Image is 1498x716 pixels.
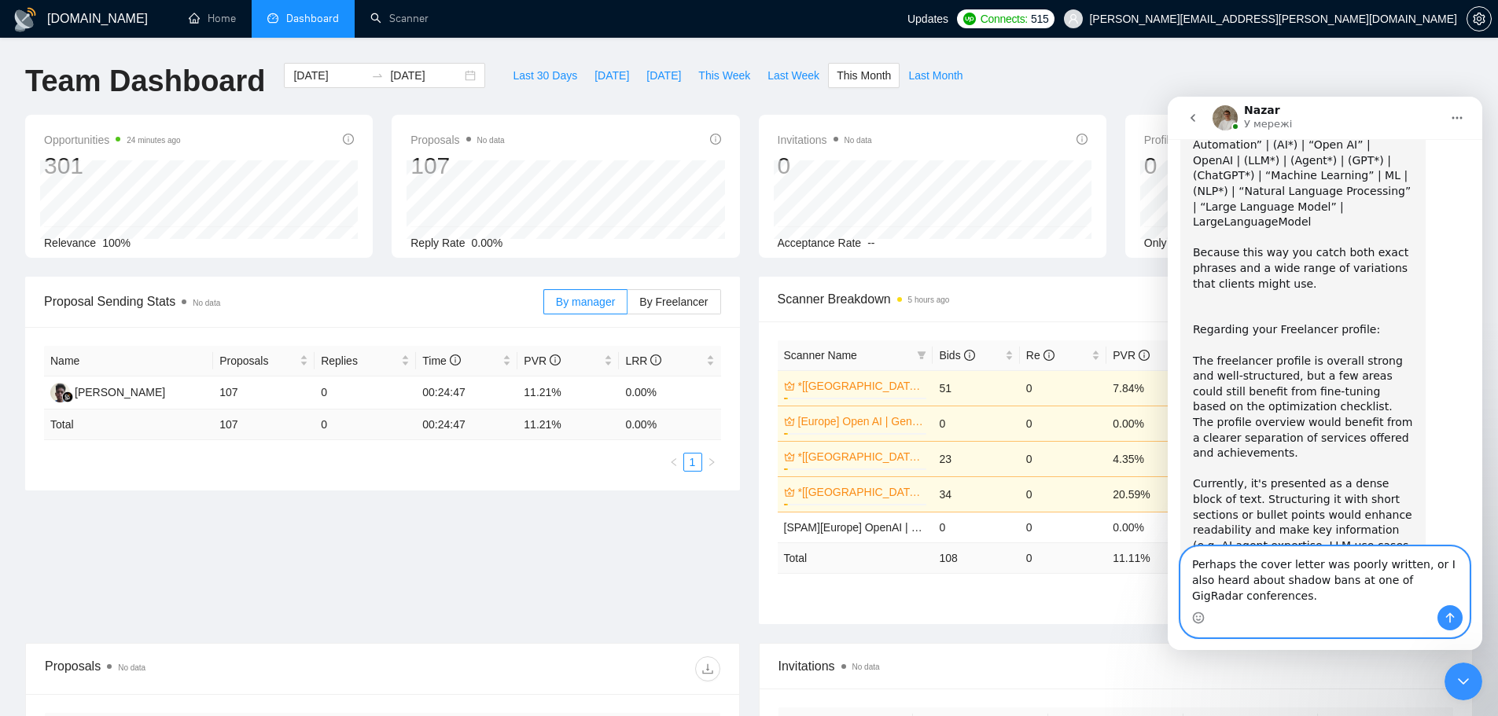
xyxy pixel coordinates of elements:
button: This Month [828,63,900,88]
span: This Month [837,67,891,84]
span: filter [917,351,926,360]
span: Bids [939,349,974,362]
span: PVR [1113,349,1150,362]
span: crown [784,380,795,391]
span: info-circle [343,134,354,145]
td: 11.21 % [517,409,619,440]
span: info-circle [550,354,561,365]
td: 0 [315,376,416,409]
span: user [1068,13,1079,24]
span: info-circle [710,134,721,145]
button: download [695,656,720,681]
button: right [702,453,721,472]
button: Last Month [900,63,971,88]
a: *[[GEOGRAPHIC_DATA]] AI & Machine Learning Software [798,483,924,501]
span: info-circle [1139,350,1150,361]
span: crown [784,487,795,498]
span: Re [1026,349,1054,362]
span: info-circle [450,354,461,365]
span: Connects: [981,10,1028,28]
span: dashboard [267,13,278,24]
iframe: To enrich screen reader interactions, please activate Accessibility in Grammarly extension settings [1445,663,1482,700]
span: No data [852,663,880,671]
span: Proposals [410,130,504,149]
a: *[[GEOGRAPHIC_DATA]/[GEOGRAPHIC_DATA]] AI Agent Development [798,448,924,465]
a: setting [1467,13,1492,25]
a: homeHome [189,12,236,25]
th: Name [44,346,213,376]
span: Scanner Name [784,349,857,362]
li: 1 [683,453,702,472]
input: Start date [293,67,365,84]
td: 0 [1020,406,1106,441]
span: Invitations [778,656,1454,676]
td: 11.11 % [1106,542,1193,573]
td: 0 [1020,542,1106,573]
a: AK[PERSON_NAME] [50,385,165,398]
a: [SPAM][Europe] OpenAI | Generative AI ML [784,521,996,534]
img: gigradar-bm.png [62,391,73,402]
h1: Team Dashboard [25,63,265,100]
td: 0 [1020,476,1106,512]
time: 24 minutes ago [127,136,180,145]
span: This Week [698,67,750,84]
span: No data [118,663,145,672]
td: 0 [933,512,1019,542]
button: Last Week [759,63,828,88]
iframe: To enrich screen reader interactions, please activate Accessibility in Grammarly extension settings [1168,97,1482,650]
span: 0.00% [472,237,503,249]
time: 5 hours ago [908,296,950,304]
span: crown [784,451,795,462]
span: to [371,69,384,82]
span: Dashboard [286,12,339,25]
td: 00:24:47 [416,409,517,440]
span: info-circle [1077,134,1088,145]
a: [Europe] Open AI | Generative AI Integration [798,413,924,430]
span: filter [914,343,929,367]
div: Proposals [45,656,382,681]
td: 7.84% [1106,370,1193,406]
span: Proposal Sending Stats [44,292,543,311]
img: logo [13,7,38,32]
div: 0 [1144,151,1267,181]
span: Time [422,354,460,367]
span: Last Month [908,67,962,84]
span: Relevance [44,237,96,249]
span: Last 30 Days [513,67,577,84]
div: 301 [44,151,181,181]
input: End date [390,67,462,84]
td: Total [778,542,933,573]
a: 1 [684,453,701,471]
a: searchScanner [370,12,429,25]
span: download [696,663,720,675]
td: 34 [933,476,1019,512]
button: Вибір емодзі [24,515,37,527]
td: 108 [933,542,1019,573]
span: By Freelancer [639,296,708,308]
td: 0 [1020,512,1106,542]
span: swap-right [371,69,384,82]
button: Надіслати повідомлення… [270,509,295,534]
td: 0 [1020,370,1106,406]
span: Proposals [219,352,296,369]
span: -- [867,237,874,249]
td: 0.00 % [619,409,720,440]
span: Only exclusive agency members [1144,237,1303,249]
div: [PERSON_NAME] [75,384,165,401]
img: AK [50,383,70,402]
td: 11.21% [517,376,619,409]
span: LRR [625,354,661,367]
div: 107 [410,151,504,181]
span: 515 [1031,10,1048,28]
td: 107 [213,376,315,409]
span: Scanner Breakdown [778,289,1455,309]
span: [DATE] [646,67,681,84]
td: 0 [933,406,1019,441]
td: 0 [1020,441,1106,476]
td: 4.35% [1106,441,1193,476]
